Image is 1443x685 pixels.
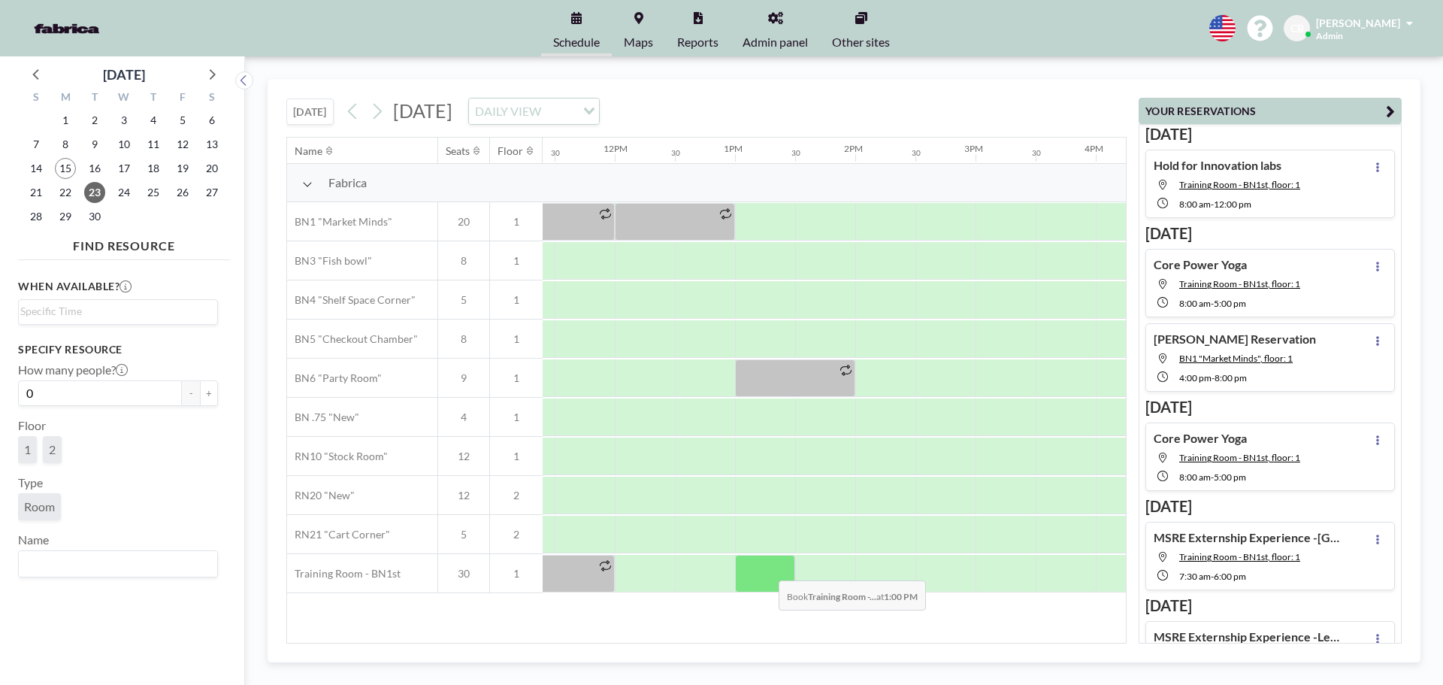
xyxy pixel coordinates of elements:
[26,182,47,203] span: Sunday, September 21, 2025
[1215,372,1247,383] span: 8:00 PM
[393,99,452,122] span: [DATE]
[287,293,416,307] span: BN4 "Shelf Space Corner"
[84,134,105,155] span: Tuesday, September 9, 2025
[490,332,543,346] span: 1
[172,134,193,155] span: Friday, September 12, 2025
[200,380,218,406] button: +
[172,158,193,179] span: Friday, September 19, 2025
[1316,30,1343,41] span: Admin
[287,254,372,268] span: BN3 "Fish bowl"
[490,489,543,502] span: 2
[1154,530,1342,545] h4: MSRE Externship Experience -[GEOGRAPHIC_DATA]
[546,102,574,121] input: Search for option
[1179,278,1300,289] span: Training Room - BN1st, floor: 1
[779,580,926,611] span: Book at
[1214,471,1246,483] span: 5:00 PM
[1179,452,1300,463] span: Training Room - BN1st, floor: 1
[677,36,718,48] span: Reports
[286,99,334,125] button: [DATE]
[1179,471,1211,483] span: 8:00 AM
[26,158,47,179] span: Sunday, September 14, 2025
[490,567,543,580] span: 1
[113,158,135,179] span: Wednesday, September 17, 2025
[438,371,489,385] span: 9
[20,303,209,320] input: Search for option
[490,528,543,541] span: 2
[912,148,921,158] div: 30
[832,36,890,48] span: Other sites
[791,148,800,158] div: 30
[24,14,110,44] img: organization-logo
[182,380,200,406] button: -
[551,148,560,158] div: 30
[1214,298,1246,309] span: 5:00 PM
[438,411,489,424] span: 4
[1211,571,1214,582] span: -
[844,143,863,154] div: 2PM
[110,89,139,108] div: W
[113,182,135,203] span: Wednesday, September 24, 2025
[438,254,489,268] span: 8
[1211,199,1214,210] span: -
[18,418,46,433] label: Floor
[55,134,76,155] span: Monday, September 8, 2025
[287,528,390,541] span: RN21 "Cart Corner"
[1179,298,1211,309] span: 8:00 AM
[1139,98,1402,124] button: YOUR RESERVATIONS
[1212,372,1215,383] span: -
[143,110,164,131] span: Thursday, September 4, 2025
[438,489,489,502] span: 12
[84,158,105,179] span: Tuesday, September 16, 2025
[1316,17,1400,29] span: [PERSON_NAME]
[80,89,110,108] div: T
[287,489,355,502] span: RN20 "New"
[197,89,226,108] div: S
[18,343,218,356] h3: Specify resource
[1154,629,1342,644] h4: MSRE Externship Experience -Leeds School of Business
[49,442,56,457] span: 2
[295,144,322,158] div: Name
[24,442,31,457] span: 1
[1154,158,1281,173] h4: Hold for Innovation labs
[287,450,388,463] span: RN10 "Stock Room"
[18,362,128,377] label: How many people?
[490,411,543,424] span: 1
[438,332,489,346] span: 8
[24,499,55,514] span: Room
[1145,398,1395,417] h3: [DATE]
[438,528,489,541] span: 5
[143,158,164,179] span: Thursday, September 18, 2025
[1154,332,1316,347] h4: [PERSON_NAME] Reservation
[490,371,543,385] span: 1
[1290,22,1304,35] span: CB
[287,215,392,229] span: BN1 "Market Minds"
[103,64,145,85] div: [DATE]
[201,110,222,131] span: Saturday, September 6, 2025
[553,36,600,48] span: Schedule
[55,182,76,203] span: Monday, September 22, 2025
[490,450,543,463] span: 1
[498,144,523,158] div: Floor
[172,110,193,131] span: Friday, September 5, 2025
[138,89,168,108] div: T
[1214,199,1251,210] span: 12:00 PM
[18,532,49,547] label: Name
[18,232,230,253] h4: FIND RESOURCE
[964,143,983,154] div: 3PM
[201,134,222,155] span: Saturday, September 13, 2025
[84,206,105,227] span: Tuesday, September 30, 2025
[172,182,193,203] span: Friday, September 26, 2025
[808,591,876,602] b: Training Room -...
[143,134,164,155] span: Thursday, September 11, 2025
[1179,199,1211,210] span: 8:00 AM
[287,371,382,385] span: BN6 "Party Room"
[446,144,470,158] div: Seats
[1179,179,1300,190] span: Training Room - BN1st, floor: 1
[884,591,918,602] b: 1:00 PM
[1154,257,1247,272] h4: Core Power Yoga
[1179,571,1211,582] span: 7:30 AM
[1179,353,1293,364] span: BN1 "Market Minds", floor: 1
[438,567,489,580] span: 30
[671,148,680,158] div: 30
[287,411,359,424] span: BN .75 "New"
